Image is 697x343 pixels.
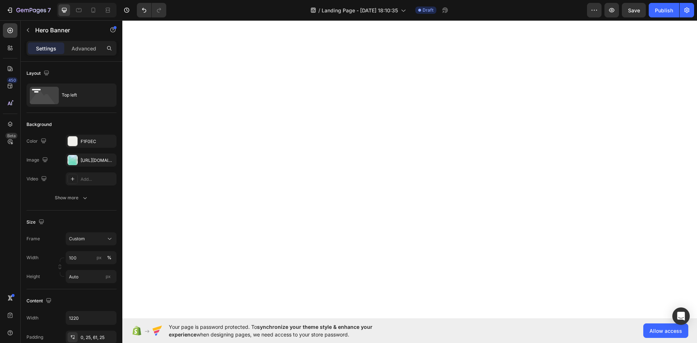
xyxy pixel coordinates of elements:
p: Hero Banner [35,26,97,34]
div: Publish [655,7,673,14]
span: Custom [69,236,85,242]
div: Content [27,296,53,306]
div: Beta [5,133,17,139]
div: F1F0EC [81,138,115,145]
div: 450 [7,77,17,83]
div: 0, 25, 61, 25 [81,334,115,341]
div: Top left [62,87,106,103]
input: px% [66,251,117,264]
div: Open Intercom Messenger [672,307,690,325]
button: 7 [3,3,54,17]
button: Custom [66,232,117,245]
label: Width [27,254,38,261]
div: Layout [27,69,51,78]
button: Allow access [643,323,688,338]
div: [URL][DOMAIN_NAME] [81,157,115,164]
div: % [107,254,111,261]
span: / [318,7,320,14]
div: Width [27,315,38,321]
div: Size [27,217,46,227]
div: Padding [27,334,43,340]
label: Height [27,273,40,280]
button: px [105,253,114,262]
input: Auto [66,311,116,324]
button: Show more [27,191,117,204]
div: px [97,254,102,261]
span: Allow access [649,327,682,335]
div: Show more [55,194,89,201]
label: Frame [27,236,40,242]
div: Add... [81,176,115,183]
p: Advanced [72,45,96,52]
div: Background [27,121,52,128]
p: 7 [48,6,51,15]
div: Undo/Redo [137,3,166,17]
span: synchronize your theme style & enhance your experience [169,324,372,338]
div: Image [27,155,49,165]
div: Video [27,174,48,184]
button: Save [622,3,646,17]
span: px [106,274,111,279]
div: Color [27,136,48,146]
button: % [95,253,103,262]
span: Landing Page - [DATE] 18:10:35 [322,7,398,14]
input: px [66,270,117,283]
p: Settings [36,45,56,52]
iframe: Design area [122,20,697,318]
span: Your page is password protected. To when designing pages, we need access to your store password. [169,323,401,338]
button: Publish [649,3,679,17]
span: Draft [423,7,433,13]
span: Save [628,7,640,13]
